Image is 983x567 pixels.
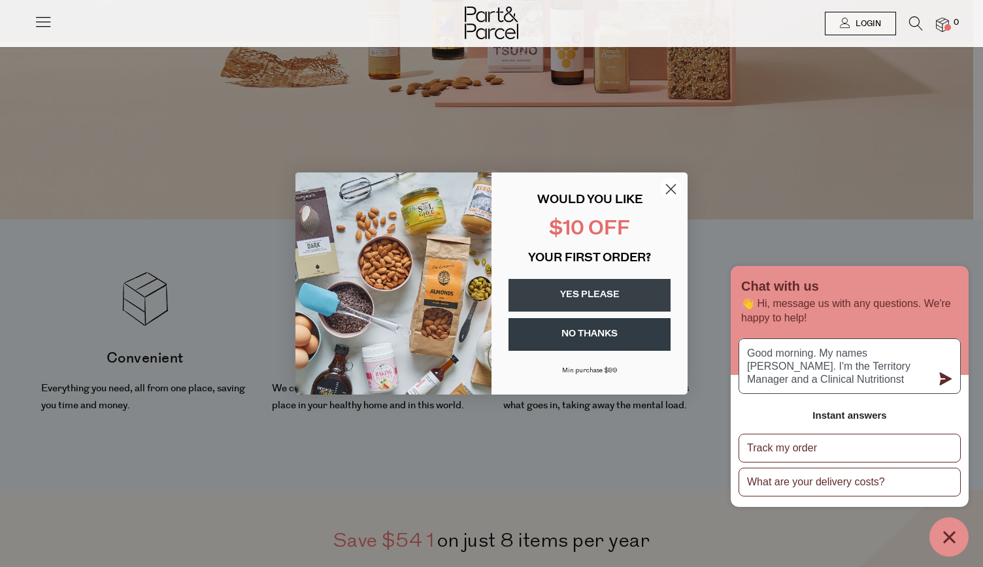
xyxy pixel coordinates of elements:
[936,18,949,31] a: 0
[562,367,618,374] span: Min purchase $99
[528,253,651,265] span: YOUR FIRST ORDER?
[508,279,671,312] button: YES PLEASE
[295,172,491,395] img: 43fba0fb-7538-40bc-babb-ffb1a4d097bc.jpeg
[537,195,642,206] span: WOULD YOU LIKE
[659,178,682,201] button: Close dialog
[465,7,518,39] img: Part&Parcel
[508,318,671,351] button: NO THANKS
[549,219,630,240] span: $10 OFF
[825,12,896,35] a: Login
[950,17,962,29] span: 0
[852,18,881,29] span: Login
[727,266,973,557] inbox-online-store-chat: Shopify online store chat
